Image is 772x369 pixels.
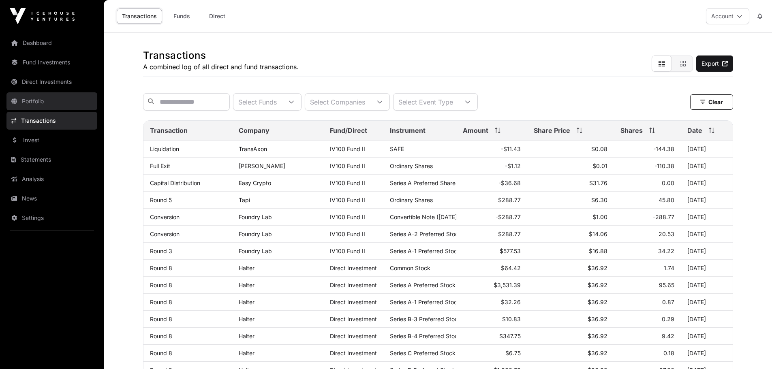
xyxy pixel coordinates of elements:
a: Direct [201,9,233,24]
span: Series A-1 Preferred Stock [390,299,460,305]
a: Settings [6,209,97,227]
a: Transactions [117,9,162,24]
td: -$288.77 [456,209,528,226]
a: Round 8 [150,282,172,288]
a: Foundry Lab [239,230,272,237]
td: [DATE] [681,277,733,294]
span: $0.01 [592,162,607,169]
span: Direct Investment [330,264,377,271]
iframe: Chat Widget [731,330,772,369]
a: Halter [239,333,254,339]
span: -144.38 [653,145,674,152]
span: Amount [463,126,488,135]
a: IV100 Fund II [330,162,365,169]
td: $288.77 [456,192,528,209]
span: Direct Investment [330,316,377,322]
span: Convertible Note ([DATE]) [390,213,459,220]
span: Company [239,126,269,135]
a: Tapi [239,196,250,203]
td: $3,531.39 [456,277,528,294]
td: [DATE] [681,209,733,226]
a: IV100 Fund II [330,213,365,220]
span: $36.92 [588,333,607,339]
span: 9.42 [662,333,674,339]
span: Shares [620,126,643,135]
span: 20.53 [659,230,674,237]
a: IV100 Fund II [330,230,365,237]
a: Conversion [150,213,180,220]
td: -$11.43 [456,141,528,158]
a: Round 8 [150,264,172,271]
a: Capital Distribution [150,179,200,186]
td: [DATE] [681,345,733,362]
a: Direct Investments [6,73,97,91]
a: TransAxon [239,145,267,152]
span: Fund/Direct [330,126,367,135]
span: Ordinary Shares [390,196,433,203]
span: 0.18 [663,350,674,356]
span: $36.92 [588,264,607,271]
td: [DATE] [681,158,733,175]
a: Conversion [150,230,180,237]
span: Transaction [150,126,188,135]
span: $36.92 [588,282,607,288]
h1: Transactions [143,49,299,62]
td: $347.75 [456,328,528,345]
a: Round 8 [150,299,172,305]
span: Direct Investment [330,299,377,305]
td: $6.75 [456,345,528,362]
p: A combined log of all direct and fund transactions. [143,62,299,72]
a: Halter [239,350,254,356]
span: 0.29 [662,316,674,322]
span: Direct Investment [330,350,377,356]
a: Halter [239,316,254,322]
span: $16.88 [589,247,607,254]
span: $36.92 [588,299,607,305]
a: Statements [6,151,97,169]
a: IV100 Fund II [330,179,365,186]
span: Instrument [390,126,426,135]
span: 95.65 [659,282,674,288]
a: [PERSON_NAME] [239,162,285,169]
span: Series B-4 Preferred Stock [390,333,461,339]
a: Analysis [6,170,97,188]
a: News [6,190,97,207]
a: IV100 Fund II [330,196,365,203]
a: Liquidation [150,145,179,152]
td: [DATE] [681,226,733,243]
div: Select Companies [305,94,370,110]
a: Dashboard [6,34,97,52]
span: $31.76 [589,179,607,186]
span: -288.77 [653,213,674,220]
span: Date [687,126,702,135]
a: Foundry Lab [239,247,272,254]
span: Series A Preferred Share [390,179,456,186]
a: Export [696,55,733,72]
span: 45.80 [659,196,674,203]
span: Series A-1 Preferred Stock [390,247,460,254]
td: [DATE] [681,192,733,209]
a: Round 5 [150,196,172,203]
span: Share Price [534,126,570,135]
span: 0.00 [662,179,674,186]
span: 0.87 [662,299,674,305]
span: Series C Preferred Stock [390,350,456,356]
span: Series B-3 Preferred Stock [390,316,461,322]
a: Round 8 [150,350,172,356]
span: $1.00 [592,213,607,220]
a: Portfolio [6,92,97,110]
td: [DATE] [681,294,733,311]
span: 1.74 [664,264,674,271]
div: Select Funds [233,94,282,110]
a: Foundry Lab [239,213,272,220]
td: $10.83 [456,311,528,328]
a: Easy Crypto [239,179,271,186]
a: Halter [239,299,254,305]
span: Direct Investment [330,282,377,288]
td: $64.42 [456,260,528,277]
td: [DATE] [681,328,733,345]
a: Invest [6,131,97,149]
span: $36.92 [588,350,607,356]
span: $14.06 [589,230,607,237]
